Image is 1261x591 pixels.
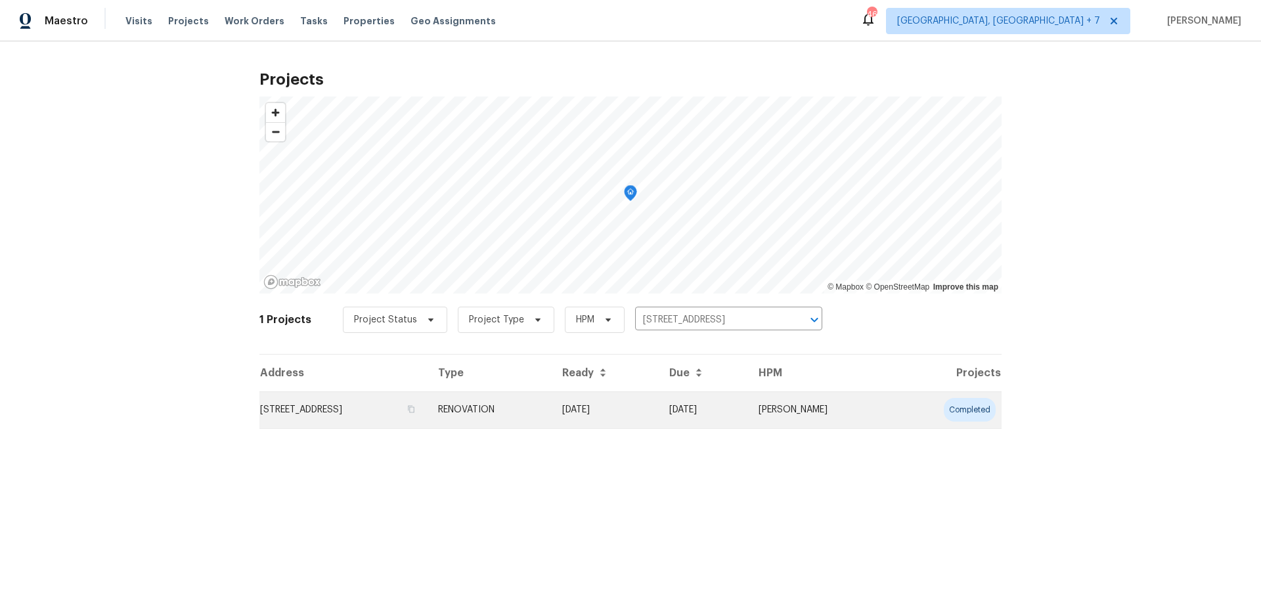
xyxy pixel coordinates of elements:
a: Improve this map [933,282,998,292]
td: [DATE] [659,391,748,428]
th: HPM [748,355,892,391]
canvas: Map [259,97,1002,294]
a: Mapbox [828,282,864,292]
th: Ready [552,355,659,391]
span: Project Status [354,313,417,326]
span: Zoom out [266,123,285,141]
td: [DATE] [552,391,659,428]
span: Projects [168,14,209,28]
span: Geo Assignments [410,14,496,28]
span: Visits [125,14,152,28]
div: 46 [867,8,876,21]
div: Map marker [624,185,637,206]
h2: 1 Projects [259,313,311,326]
span: [GEOGRAPHIC_DATA], [GEOGRAPHIC_DATA] + 7 [897,14,1100,28]
th: Projects [893,355,1002,391]
td: [PERSON_NAME] [748,391,892,428]
button: Zoom in [266,103,285,122]
button: Zoom out [266,122,285,141]
span: Tasks [300,16,328,26]
th: Type [428,355,552,391]
th: Due [659,355,748,391]
input: Search projects [635,310,785,330]
td: RENOVATION [428,391,552,428]
span: Properties [343,14,395,28]
span: Work Orders [225,14,284,28]
span: Project Type [469,313,524,326]
div: completed [944,398,996,422]
a: OpenStreetMap [866,282,929,292]
h2: Projects [259,73,1002,86]
th: Address [259,355,428,391]
button: Copy Address [405,403,417,415]
td: [STREET_ADDRESS] [259,391,428,428]
span: [PERSON_NAME] [1162,14,1241,28]
span: HPM [576,313,594,326]
span: Maestro [45,14,88,28]
button: Open [805,311,824,329]
a: Mapbox homepage [263,274,321,290]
